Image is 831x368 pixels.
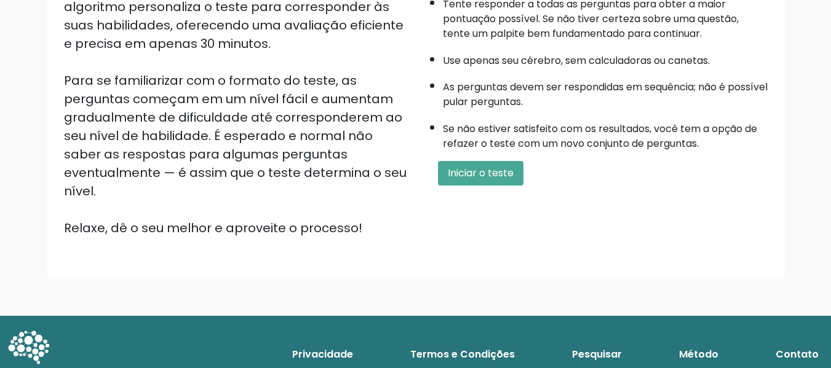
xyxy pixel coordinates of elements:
a: Pesquisar [567,342,627,367]
a: Privacidade [287,342,358,367]
font: Privacidade [292,347,353,361]
font: Use apenas seu cérebro, sem calculadoras ou canetas. [443,53,710,68]
font: Pesquisar [572,347,622,361]
a: Termos e Condições [405,342,520,367]
font: Relaxe, dê o seu melhor e aproveite o processo! [64,219,362,237]
font: Se não estiver satisfeito com os resultados, você tem a opção de refazer o teste com um novo conj... [443,122,757,151]
font: Termos e Condições [410,347,515,361]
font: Contato [776,347,819,361]
font: Iniciar o teste [448,166,514,180]
a: Contato [771,342,824,367]
font: Para se familiarizar com o formato do teste, as perguntas começam em um nível fácil e aumentam gr... [64,72,407,200]
font: Método [679,347,718,361]
font: As perguntas devem ser respondidas em sequência; não é possível pular perguntas. [443,80,768,109]
button: Iniciar o teste [438,161,523,186]
a: Método [674,342,723,367]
